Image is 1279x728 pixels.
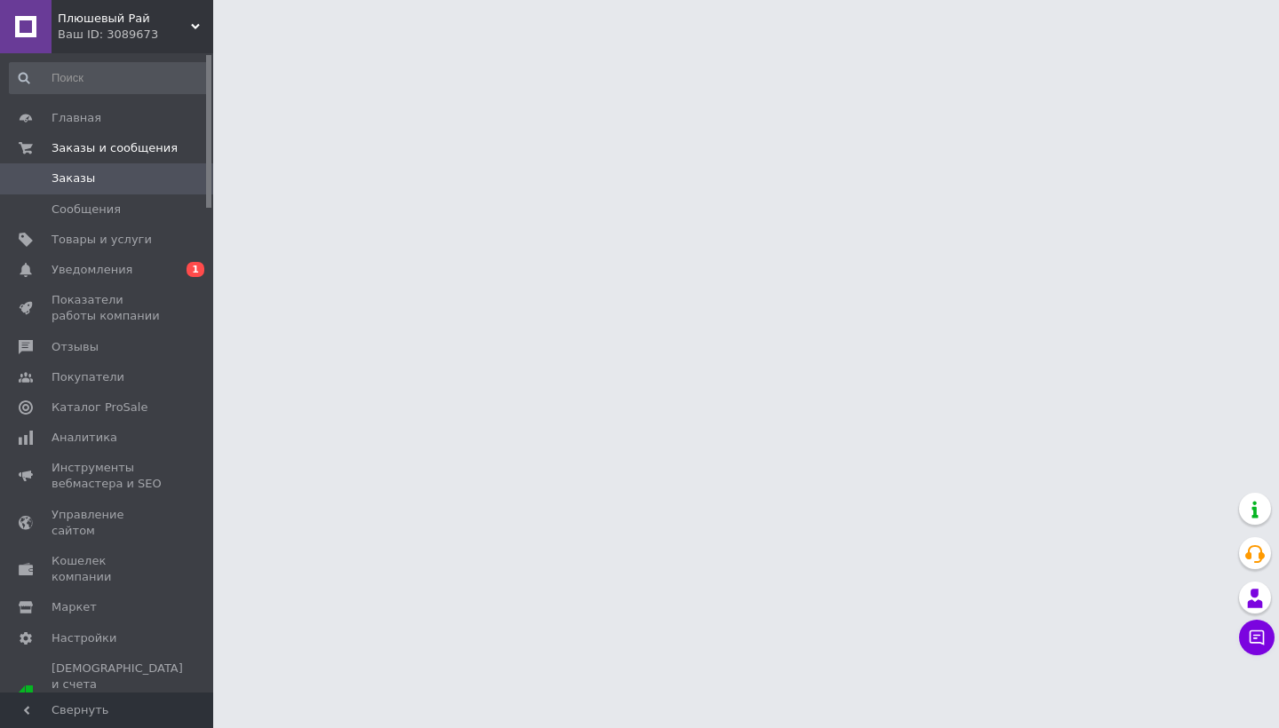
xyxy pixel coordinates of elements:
div: Ваш ID: 3089673 [58,27,213,43]
span: 1 [187,262,204,277]
span: Заказы и сообщения [52,140,178,156]
span: Сообщения [52,202,121,218]
span: Маркет [52,599,97,615]
span: [DEMOGRAPHIC_DATA] и счета [52,661,183,725]
span: Аналитика [52,430,117,446]
span: Настройки [52,630,116,646]
input: Поиск [9,62,210,94]
span: Уведомления [52,262,132,278]
span: Товары и услуги [52,232,152,248]
span: Управление сайтом [52,507,164,539]
button: Чат с покупателем [1239,620,1275,655]
span: Кошелек компании [52,553,164,585]
span: Инструменты вебмастера и SEO [52,460,164,492]
span: Плюшевый Рай [58,11,191,27]
span: Показатели работы компании [52,292,164,324]
span: Заказы [52,170,95,186]
span: Главная [52,110,101,126]
span: Покупатели [52,369,124,385]
span: Каталог ProSale [52,400,147,415]
span: Отзывы [52,339,99,355]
